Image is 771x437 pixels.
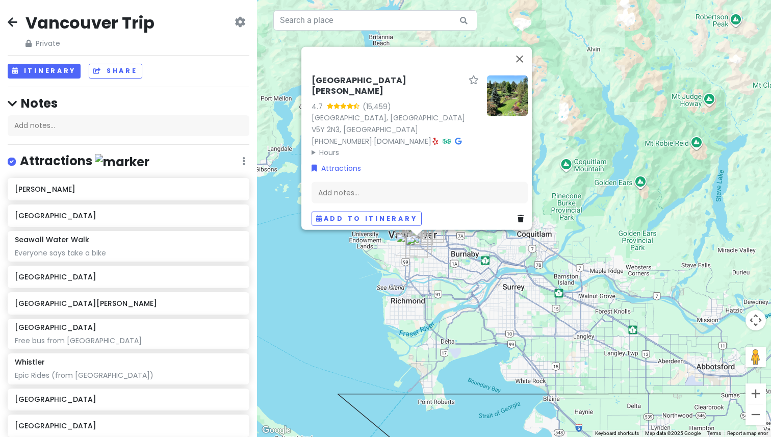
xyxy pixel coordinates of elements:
div: Queen Elizabeth Park [405,236,428,258]
button: Keyboard shortcuts [595,430,639,437]
h6: Whistler [15,357,45,367]
a: [GEOGRAPHIC_DATA], [GEOGRAPHIC_DATA] V5Y 2N3, [GEOGRAPHIC_DATA] [312,112,465,134]
a: Star place [469,75,479,86]
summary: Hours [312,147,479,158]
div: (15,459) [363,100,391,112]
div: Everyone says take a bike [15,248,242,258]
span: Map data ©2025 Google [645,430,701,436]
input: Search a place [273,10,477,31]
img: Picture of the place [487,75,528,116]
h6: [GEOGRAPHIC_DATA] [15,272,242,281]
div: Free bus from [GEOGRAPHIC_DATA] [15,336,242,345]
div: LA GROTTA DEL FORMAGGIO [421,220,444,243]
button: Map camera controls [746,310,766,330]
h6: Seawall Water Walk [15,235,89,244]
div: Add notes... [312,182,528,203]
img: Google [260,424,293,437]
div: Epic Rides (from [GEOGRAPHIC_DATA]) [15,371,242,380]
div: Via Tevere Pizzeria Victoria Drive [423,217,445,240]
div: Add notes... [8,115,249,137]
a: Delete place [518,213,528,224]
a: Open this area in Google Maps (opens a new window) [260,424,293,437]
h6: [GEOGRAPHIC_DATA] [15,323,96,332]
i: Google Maps [455,137,461,144]
button: Drag Pegman onto the map to open Street View [746,347,766,367]
a: [PHONE_NUMBER] [312,136,372,146]
a: [DOMAIN_NAME] [374,136,431,146]
button: Zoom out [746,404,766,425]
button: Add to itinerary [312,211,422,226]
i: Tripadvisor [443,137,451,144]
span: Private [25,38,155,49]
div: Via Tevere Main Street [410,227,432,250]
div: Main Street Brewing Co. [410,222,433,245]
div: Granville Island Brewing [397,219,419,242]
h4: Notes [8,95,249,111]
h6: [PERSON_NAME] [15,185,242,194]
div: Granville Street [396,233,418,255]
div: · · [312,75,479,158]
div: Sula Indian Restaurant, Davie Street [395,210,418,233]
h6: [GEOGRAPHIC_DATA] [15,211,242,220]
div: Main Street [409,234,432,256]
h6: [GEOGRAPHIC_DATA][PERSON_NAME] [15,299,242,308]
button: Zoom in [746,383,766,404]
h2: Vancouver Trip [25,12,155,34]
h6: [GEOGRAPHIC_DATA][PERSON_NAME] [312,75,465,96]
button: Itinerary [8,64,81,79]
h6: [GEOGRAPHIC_DATA] [15,395,242,404]
h6: [GEOGRAPHIC_DATA] [15,421,242,430]
a: Terms (opens in new tab) [707,430,721,436]
h4: Attractions [20,153,149,170]
a: Report a map error [727,430,768,436]
button: Close [507,46,532,71]
img: marker [95,154,149,170]
div: 4.7 [312,100,327,112]
a: Attractions [312,162,361,173]
button: Share [89,64,142,79]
